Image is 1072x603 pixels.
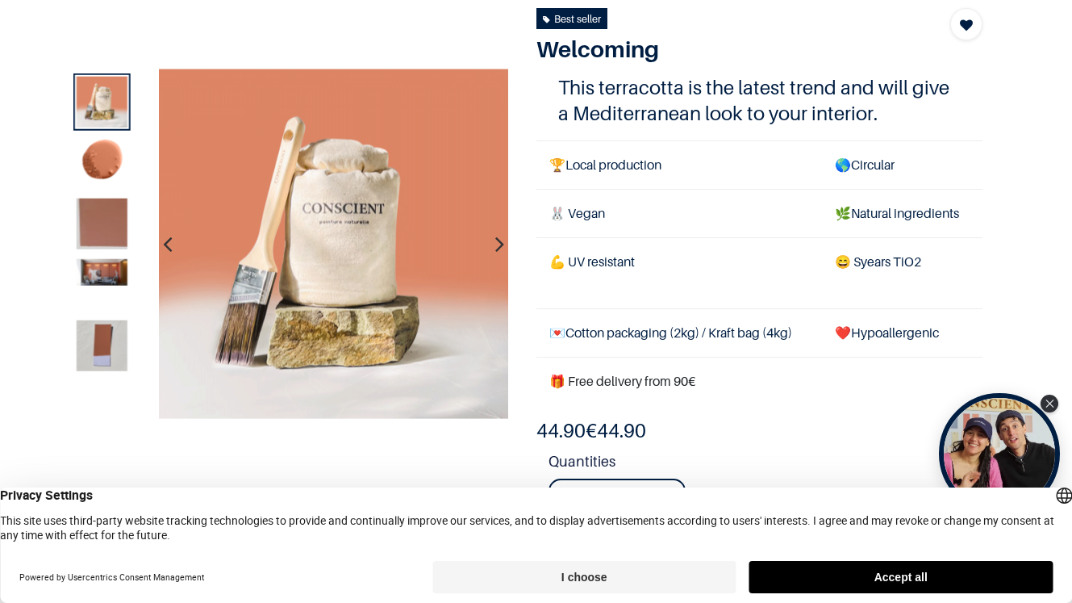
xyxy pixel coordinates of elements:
[76,320,127,371] img: Product image
[536,36,659,62] font: Welcoming
[950,8,982,40] button: Add to wishlist
[549,373,695,389] font: 🎁 Free delivery from 90€
[835,157,851,173] font: 🌎
[960,15,973,35] span: Add to wishlist
[76,199,127,249] img: Product image
[536,419,586,442] font: 44.90
[76,77,127,128] img: Product image
[565,157,661,173] font: Local production
[549,453,615,470] font: Quantities
[939,393,1060,514] div: Open Tolstoy widget
[76,138,127,189] img: Product image
[554,12,601,25] font: Best seller
[597,419,646,442] span: 44.90
[158,69,508,419] img: Product image
[549,205,605,221] font: 🐰 Vegan
[861,253,921,270] font: years TiO2
[565,325,792,341] font: Cotton packaging (2kg) / Kraft bag (4kg)
[835,325,939,341] font: ❤️Hypoallergenic
[939,393,1060,514] div: Tolstoy bubble widget
[835,253,861,270] font: 😄 S
[586,419,597,442] font: €
[1041,395,1058,412] div: Close Tolstoy widget
[549,253,635,270] font: 💪 UV resistant
[549,325,565,341] font: 💌
[549,157,565,173] font: 🏆
[14,14,62,62] button: Open chat widget
[835,205,851,221] font: 🌿
[939,393,1060,514] div: Open Tolstoy
[76,259,127,286] img: Product image
[558,76,949,124] font: This terracotta is the latest trend and will give a Mediterranean look to your interior.
[851,205,959,221] font: Natural ingredients
[851,157,895,173] font: Circular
